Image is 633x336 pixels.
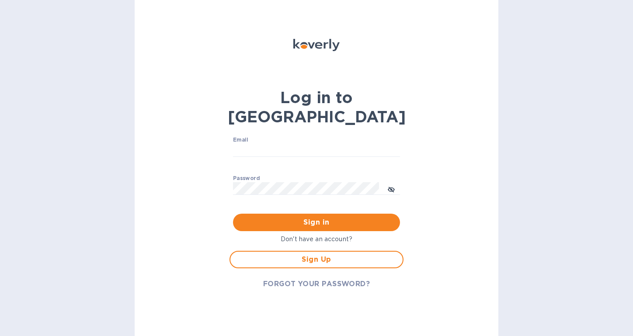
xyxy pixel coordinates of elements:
p: Don't have an account? [230,235,403,244]
button: FORGOT YOUR PASSWORD? [256,275,377,293]
button: toggle password visibility [383,180,400,197]
span: FORGOT YOUR PASSWORD? [263,279,370,289]
img: Koverly [293,39,340,51]
label: Email [233,137,248,142]
b: Log in to [GEOGRAPHIC_DATA] [228,88,406,126]
button: Sign Up [230,251,403,268]
button: Sign in [233,214,400,231]
span: Sign in [240,217,393,228]
span: Sign Up [237,254,396,265]
label: Password [233,176,260,181]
